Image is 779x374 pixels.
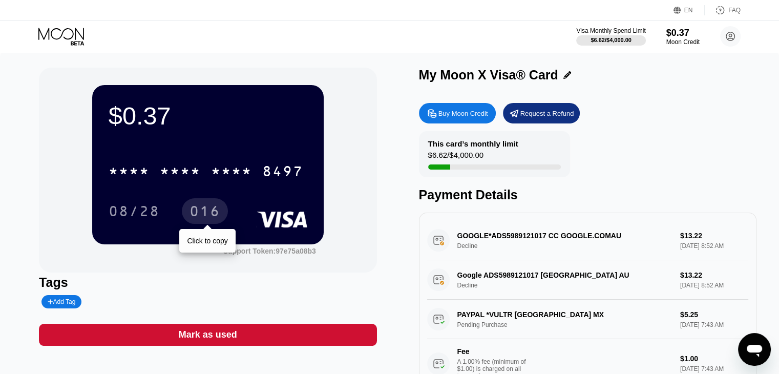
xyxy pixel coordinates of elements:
div: Visa Monthly Spend Limit [576,27,645,34]
div: $0.37 [109,101,307,130]
div: Buy Moon Credit [438,109,488,118]
div: Support Token: 97e75a08b3 [223,247,316,255]
div: Mark as used [179,329,237,341]
div: Request a Refund [503,103,580,123]
div: My Moon X Visa® Card [419,68,558,82]
div: EN [684,7,693,14]
div: Visa Monthly Spend Limit$6.62/$4,000.00 [576,27,645,46]
div: Click to copy [187,237,227,245]
div: 08/28 [109,204,160,221]
div: Moon Credit [666,38,700,46]
div: Fee [457,347,529,356]
div: 016 [182,198,228,224]
div: FAQ [728,7,741,14]
div: Request a Refund [520,109,574,118]
div: $6.62 / $4,000.00 [591,37,631,43]
div: Tags [39,275,376,290]
div: Support Token:97e75a08b3 [223,247,316,255]
div: Payment Details [419,188,756,202]
div: FAQ [705,5,741,15]
div: Buy Moon Credit [419,103,496,123]
iframe: Button to launch messaging window [738,333,771,366]
div: [DATE] 7:43 AM [680,365,748,372]
div: $6.62 / $4,000.00 [428,151,483,164]
div: Mark as used [39,324,376,346]
div: $0.37Moon Credit [666,28,700,46]
div: 8497 [262,164,303,181]
div: EN [673,5,705,15]
div: Add Tag [41,295,81,308]
div: $0.37 [666,28,700,38]
div: 08/28 [101,198,167,224]
div: This card’s monthly limit [428,139,518,148]
div: 016 [190,204,220,221]
div: $1.00 [680,355,748,363]
div: Add Tag [48,298,75,305]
